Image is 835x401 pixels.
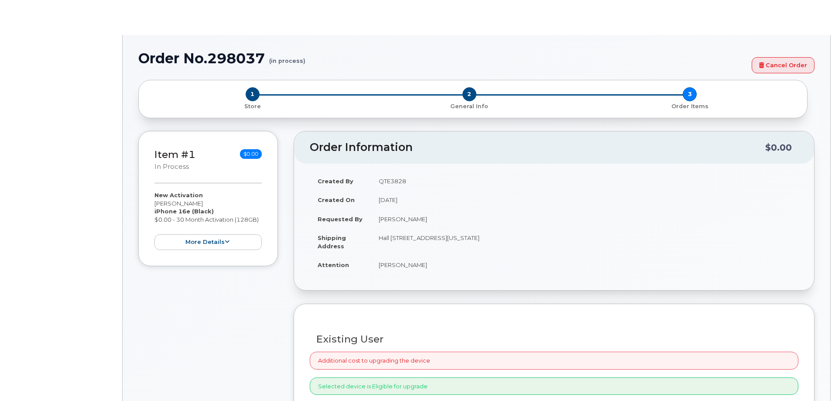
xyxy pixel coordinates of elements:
[371,209,798,229] td: [PERSON_NAME]
[146,101,359,110] a: 1 Store
[371,171,798,191] td: QTE3828
[462,87,476,101] span: 2
[318,216,363,223] strong: Requested By
[310,352,798,370] div: Additional cost to upgrading the device
[318,234,346,250] strong: Shipping Address
[310,141,765,154] h2: Order Information
[154,191,262,250] div: [PERSON_NAME] $0.00 - 30 Month Activation (128GB)
[363,103,576,110] p: General Info
[154,234,262,250] button: more details
[371,228,798,255] td: Hall [STREET_ADDRESS][US_STATE]
[359,101,579,110] a: 2 General Info
[149,103,356,110] p: Store
[318,178,353,185] strong: Created By
[154,192,203,199] strong: New Activation
[310,377,798,395] div: Selected device is Eligible for upgrade
[154,208,214,215] strong: iPhone 16e (Black)
[154,148,195,161] a: Item #1
[371,190,798,209] td: [DATE]
[138,51,747,66] h1: Order No.298037
[240,149,262,159] span: $0.00
[318,261,349,268] strong: Attention
[269,51,305,64] small: (in process)
[318,196,355,203] strong: Created On
[371,255,798,274] td: [PERSON_NAME]
[316,334,792,345] h3: Existing User
[246,87,260,101] span: 1
[154,163,189,171] small: in process
[765,139,792,156] div: $0.00
[752,57,814,73] a: Cancel Order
